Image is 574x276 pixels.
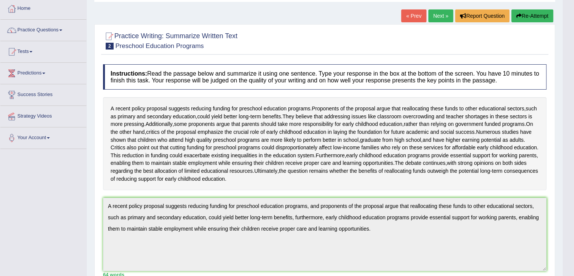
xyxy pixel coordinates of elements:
span: Click to see word definition [216,120,230,128]
span: Click to see word definition [262,144,274,152]
span: Click to see word definition [282,113,294,121]
span: Click to see word definition [265,159,284,167]
a: Predictions [0,63,86,82]
span: Click to see word definition [465,113,488,121]
span: Click to see word definition [315,152,345,160]
span: Click to see word definition [446,113,464,121]
span: Click to see word definition [445,105,458,113]
span: Click to see word definition [232,159,252,167]
span: Click to see word definition [188,159,217,167]
span: Click to see word definition [346,105,353,113]
span: Click to see word definition [284,136,295,144]
span: Click to see word definition [319,144,332,152]
button: Report Question [455,9,509,22]
span: Click to see word definition [446,136,460,144]
span: Click to see word definition [391,128,405,136]
span: Click to see word definition [261,120,276,128]
span: Click to see word definition [191,105,211,113]
span: Click to see word definition [408,152,430,160]
span: Click to see word definition [423,144,443,152]
span: Click to see word definition [111,175,115,183]
span: Click to see word definition [134,167,142,175]
span: Click to see word definition [242,120,259,128]
span: Click to see word definition [350,167,357,175]
span: Click to see word definition [185,136,195,144]
span: Click to see word definition [178,175,200,183]
span: Click to see word definition [314,113,323,121]
span: Click to see word definition [239,113,248,121]
span: Click to see word definition [145,159,150,167]
span: Click to see word definition [490,113,494,121]
span: Click to see word definition [111,159,131,167]
span: Click to see word definition [324,113,350,121]
span: Click to see word definition [495,159,501,167]
span: Click to see word definition [231,152,257,160]
span: Click to see word definition [201,167,228,175]
span: Click to see word definition [402,144,408,152]
span: Click to see word definition [456,128,475,136]
a: Success Stories [0,84,86,103]
span: Click to see word definition [250,128,259,136]
div: . , , - . . , , . , . , , . - . . , , . , . , - . [103,97,546,190]
span: Click to see word definition [431,152,449,160]
span: Click to see word definition [392,105,400,113]
span: Click to see word definition [413,167,426,175]
span: Click to see word definition [333,144,341,152]
span: Click to see word definition [496,113,508,121]
span: Click to see word definition [368,113,376,121]
span: Click to see word definition [303,128,326,136]
span: Click to see word definition [510,113,527,121]
span: Click to see word definition [361,144,379,152]
span: Click to see word definition [355,105,375,113]
span: Click to see word definition [111,120,123,128]
span: Click to see word definition [377,105,390,113]
span: Click to see word definition [357,128,382,136]
span: Click to see word definition [450,152,471,160]
span: Click to see word definition [118,113,135,121]
span: Click to see word definition [445,144,451,152]
span: Click to see word definition [351,113,366,121]
span: Click to see word definition [146,128,160,136]
span: Click to see word definition [381,144,391,152]
span: Click to see word definition [323,136,336,144]
span: Click to see word definition [229,167,252,175]
span: Click to see word definition [363,159,393,167]
span: Click to see word definition [132,159,144,167]
span: Click to see word definition [519,152,537,160]
button: Re-Attempt [511,9,553,22]
span: Click to see word definition [127,136,136,144]
span: Click to see word definition [303,120,333,128]
span: Click to see word definition [349,128,356,136]
span: Click to see word definition [111,136,126,144]
span: Click to see word definition [499,152,517,160]
span: Click to see word definition [213,105,230,113]
span: Click to see word definition [526,105,537,113]
span: Click to see word definition [474,159,494,167]
span: Click to see word definition [303,136,321,144]
span: Click to see word definition [155,167,177,175]
span: Click to see word definition [169,152,182,160]
span: Click to see word definition [409,144,422,152]
span: Click to see word definition [197,128,223,136]
a: Strategy Videos [0,106,86,125]
span: Click to see word definition [279,167,286,175]
span: Click to see word definition [430,128,439,136]
span: Click to see word definition [436,113,445,121]
span: Click to see word definition [490,144,512,152]
span: Click to see word definition [504,167,538,175]
span: Click to see word definition [254,159,264,167]
span: Click to see word definition [127,144,137,152]
span: Click to see word definition [170,144,185,152]
span: Click to see word definition [384,167,411,175]
span: Click to see word definition [137,113,145,121]
span: Click to see word definition [206,144,212,152]
span: Click to see word definition [224,113,237,121]
span: Click to see word definition [355,120,378,128]
span: Click to see word definition [184,167,199,175]
span: Click to see word definition [427,167,448,175]
span: Click to see word definition [168,105,189,113]
span: Click to see word definition [526,120,533,128]
span: Click to see word definition [492,152,498,160]
span: Click to see word definition [395,159,404,167]
span: Click to see word definition [452,144,476,152]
